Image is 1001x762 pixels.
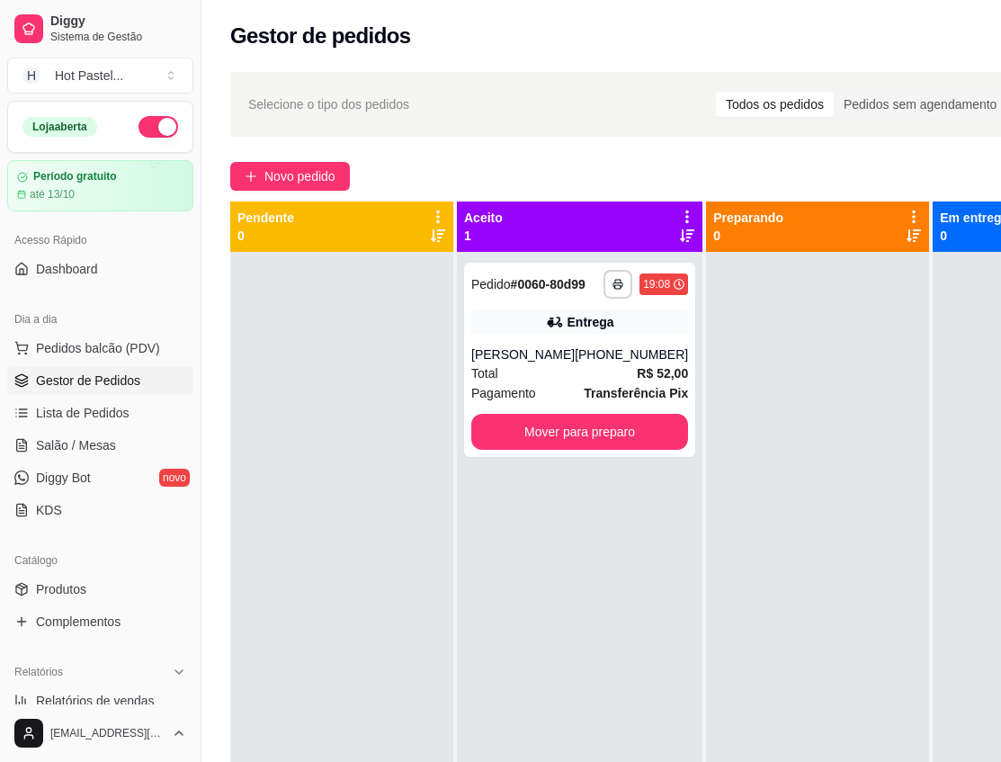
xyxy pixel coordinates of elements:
button: Pedidos balcão (PDV) [7,334,193,363]
div: Entrega [568,313,614,331]
p: 0 [237,227,294,245]
span: Relatórios de vendas [36,692,155,710]
span: Selecione o tipo dos pedidos [248,94,409,114]
p: 1 [464,227,503,245]
div: [PHONE_NUMBER] [575,345,688,363]
span: Dashboard [36,260,98,278]
a: KDS [7,496,193,524]
article: Período gratuito [33,170,117,184]
div: Hot Pastel ... [55,67,123,85]
span: H [22,67,40,85]
strong: Transferência Pix [584,386,688,400]
button: [EMAIL_ADDRESS][DOMAIN_NAME] [7,712,193,755]
strong: # 0060-80d99 [511,277,585,291]
span: Salão / Mesas [36,436,116,454]
a: Salão / Mesas [7,431,193,460]
div: Loja aberta [22,117,97,137]
a: Produtos [7,575,193,604]
a: Lista de Pedidos [7,399,193,427]
span: Pedidos balcão (PDV) [36,339,160,357]
span: plus [245,170,257,183]
span: Produtos [36,580,86,598]
strong: R$ 52,00 [637,366,688,381]
button: Novo pedido [230,162,350,191]
span: Novo pedido [264,166,335,186]
a: Gestor de Pedidos [7,366,193,395]
div: Catálogo [7,546,193,575]
span: Gestor de Pedidos [36,372,140,390]
span: Lista de Pedidos [36,404,130,422]
p: Aceito [464,209,503,227]
span: Relatórios [14,665,63,679]
button: Mover para preparo [471,414,688,450]
a: Dashboard [7,255,193,283]
a: Diggy Botnovo [7,463,193,492]
span: Pagamento [471,383,536,403]
div: 19:08 [643,277,670,291]
a: DiggySistema de Gestão [7,7,193,50]
div: [PERSON_NAME] [471,345,575,363]
a: Complementos [7,607,193,636]
p: Preparando [713,209,783,227]
span: Complementos [36,613,121,631]
span: Diggy Bot [36,469,91,487]
span: Pedido [471,277,511,291]
h2: Gestor de pedidos [230,22,411,50]
button: Alterar Status [139,116,178,138]
span: [EMAIL_ADDRESS][DOMAIN_NAME] [50,726,165,740]
p: Pendente [237,209,294,227]
article: até 13/10 [30,187,75,202]
a: Relatórios de vendas [7,686,193,715]
div: Acesso Rápido [7,226,193,255]
span: Sistema de Gestão [50,30,186,44]
p: 0 [713,227,783,245]
div: Todos os pedidos [716,92,834,117]
span: KDS [36,501,62,519]
a: Período gratuitoaté 13/10 [7,160,193,211]
button: Select a team [7,58,193,94]
span: Total [471,363,498,383]
div: Dia a dia [7,305,193,334]
span: Diggy [50,13,186,30]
